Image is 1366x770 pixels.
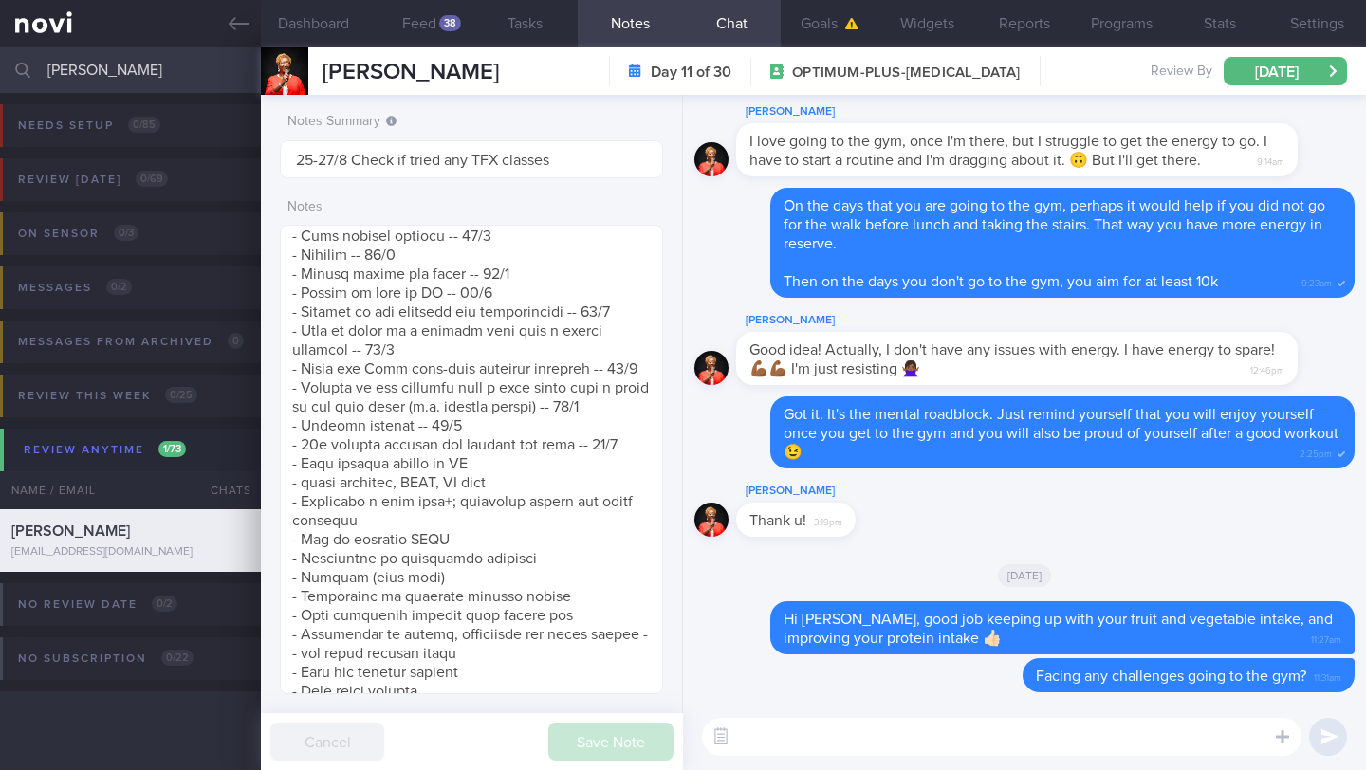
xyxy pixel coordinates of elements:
[784,198,1325,251] span: On the days that you are going to the gym, perhaps it would help if you did not go for the walk b...
[13,113,165,138] div: Needs setup
[13,275,137,301] div: Messages
[128,117,160,133] span: 0 / 85
[749,513,806,528] span: Thank u!
[1300,443,1332,461] span: 2:25pm
[784,407,1338,460] span: Got it. It's the mental roadblock. Just remind yourself that you will enjoy yourself once you get...
[1301,272,1332,290] span: 9:23am
[736,309,1355,332] div: [PERSON_NAME]
[784,274,1218,289] span: Then on the days you don't go to the gym, you aim for at least 10k
[13,167,173,192] div: Review [DATE]
[439,15,461,31] div: 38
[13,383,202,409] div: Review this week
[13,329,249,355] div: Messages from Archived
[185,471,261,509] div: Chats
[749,134,1267,168] span: I love going to the gym, once I'm there, but I struggle to get the energy to go. I have to start ...
[814,511,842,529] span: 3:19pm
[13,646,198,671] div: No subscription
[228,333,244,349] span: 0
[287,114,655,131] label: Notes Summary
[651,63,731,82] strong: Day 11 of 30
[1257,151,1284,169] span: 9:14am
[1036,669,1306,684] span: Facing any challenges going to the gym?
[106,279,132,295] span: 0 / 2
[1250,359,1284,377] span: 12:46pm
[1224,57,1347,85] button: [DATE]
[998,564,1052,587] span: [DATE]
[11,545,249,559] div: [EMAIL_ADDRESS][DOMAIN_NAME]
[1311,629,1341,647] span: 11:27am
[1314,667,1341,685] span: 11:31am
[792,64,1020,82] span: OPTIMUM-PLUS-[MEDICAL_DATA]
[13,592,182,617] div: No review date
[784,612,1333,646] span: Hi [PERSON_NAME], good job keeping up with your fruit and vegetable intake, and improving your pr...
[165,387,197,403] span: 0 / 25
[749,342,1275,376] span: Good idea! Actually, I don't have any issues with energy. I have energy to spare! 💪🏾💪🏾 I'm just r...
[136,171,168,187] span: 0 / 69
[323,61,499,83] span: [PERSON_NAME]
[11,523,130,539] span: [PERSON_NAME]
[158,441,186,457] span: 1 / 73
[19,437,191,463] div: Review anytime
[736,480,913,503] div: [PERSON_NAME]
[287,199,655,216] label: Notes
[1151,64,1212,81] span: Review By
[152,596,177,612] span: 0 / 2
[114,225,138,241] span: 0 / 3
[161,650,194,666] span: 0 / 22
[736,101,1355,123] div: [PERSON_NAME]
[13,221,143,247] div: On sensor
